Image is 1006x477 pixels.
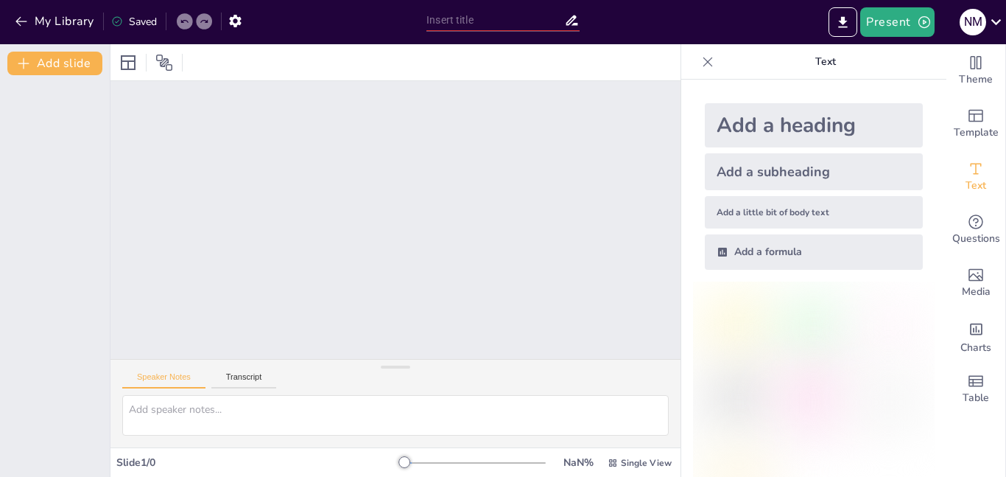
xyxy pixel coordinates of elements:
[720,44,932,80] p: Text
[116,456,404,470] div: Slide 1 / 0
[122,372,205,389] button: Speaker Notes
[960,340,991,356] span: Charts
[211,372,277,389] button: Transcript
[779,293,848,362] img: 2.jpeg
[959,72,993,88] span: Theme
[111,15,157,29] div: Saved
[963,390,989,406] span: Table
[829,7,857,37] button: Export to PowerPoint
[960,7,986,37] button: N M
[155,54,173,72] span: Position
[7,52,102,75] button: Add slide
[965,178,986,194] span: Text
[946,97,1005,150] div: Add ready made slides
[952,231,1000,247] span: Questions
[854,293,923,362] img: 3.jpeg
[860,7,934,37] button: Present
[705,293,773,362] img: 1.jpeg
[946,257,1005,310] div: Add images, graphics, shapes or video
[960,9,986,35] div: N M
[779,368,848,436] img: 5.jpeg
[621,457,672,469] span: Single View
[11,10,100,33] button: My Library
[116,51,140,74] div: Layout
[705,234,923,270] div: Add a formula
[705,368,773,436] img: 4.jpeg
[705,103,923,147] div: Add a heading
[426,10,564,31] input: Insert title
[854,368,923,436] img: 6.jpeg
[705,153,923,190] div: Add a subheading
[946,203,1005,257] div: Get real-time input from your audience
[946,310,1005,363] div: Add charts and graphs
[946,44,1005,97] div: Change the overall theme
[705,196,923,229] div: Add a little bit of body text
[962,284,991,300] span: Media
[946,150,1005,203] div: Add text boxes
[954,125,999,141] span: Template
[946,363,1005,416] div: Add a table
[560,456,596,470] div: NaN %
